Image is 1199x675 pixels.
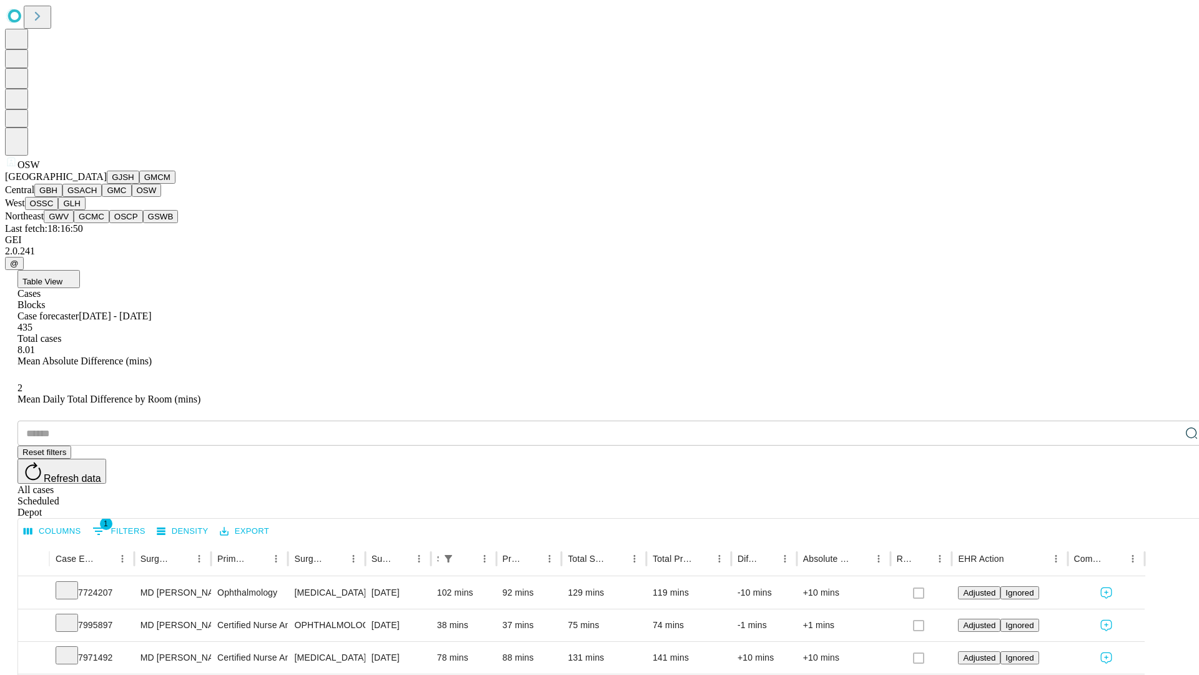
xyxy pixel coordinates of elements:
[738,554,757,564] div: Difference
[738,577,791,609] div: -10 mins
[568,554,607,564] div: Total Scheduled Duration
[100,517,112,530] span: 1
[440,550,457,567] div: 1 active filter
[34,184,62,197] button: GBH
[503,554,523,564] div: Predicted In Room Duration
[372,642,425,674] div: [DATE]
[17,459,106,484] button: Refresh data
[141,609,205,641] div: MD [PERSON_NAME] [PERSON_NAME] Md
[458,550,476,567] button: Sort
[1000,619,1039,632] button: Ignored
[143,210,179,223] button: GSWB
[1124,550,1142,567] button: Menu
[958,619,1000,632] button: Adjusted
[17,270,80,288] button: Table View
[437,554,438,564] div: Scheduled In Room Duration
[1000,586,1039,599] button: Ignored
[141,577,205,609] div: MD [PERSON_NAME] [PERSON_NAME] Md
[931,550,949,567] button: Menu
[17,382,22,393] span: 2
[653,609,725,641] div: 74 mins
[958,651,1000,664] button: Adjusted
[58,197,85,210] button: GLH
[503,577,556,609] div: 92 mins
[1005,588,1034,597] span: Ignored
[776,550,794,567] button: Menu
[250,550,267,567] button: Sort
[5,223,83,234] span: Last fetch: 18:16:50
[17,311,79,321] span: Case forecaster
[1074,554,1105,564] div: Comments
[217,577,282,609] div: Ophthalmology
[327,550,345,567] button: Sort
[1000,651,1039,664] button: Ignored
[897,554,913,564] div: Resolved in EHR
[190,550,208,567] button: Menu
[5,211,44,221] span: Northeast
[711,550,728,567] button: Menu
[393,550,410,567] button: Sort
[372,577,425,609] div: [DATE]
[437,577,490,609] div: 102 mins
[139,171,175,184] button: GMCM
[56,554,95,564] div: Case Epic Id
[440,550,457,567] button: Show filters
[5,171,107,182] span: [GEOGRAPHIC_DATA]
[372,609,425,641] div: [DATE]
[294,609,358,641] div: OPHTHALMOLOGICAL EXAM UNDER [MEDICAL_DATA]
[44,473,101,484] span: Refresh data
[963,653,995,662] span: Adjusted
[803,554,851,564] div: Absolute Difference
[79,311,151,321] span: [DATE] - [DATE]
[21,522,84,541] button: Select columns
[568,609,640,641] div: 75 mins
[17,322,32,332] span: 435
[217,609,282,641] div: Certified Nurse Anesthetist
[653,577,725,609] div: 119 mins
[5,257,24,270] button: @
[653,554,692,564] div: Total Predicted Duration
[1005,653,1034,662] span: Ignored
[10,259,19,268] span: @
[653,642,725,674] div: 141 mins
[294,642,358,674] div: [MEDICAL_DATA] SURGERY RECESSION OR RESECTION TWO HORIZONTAL MUSCLES
[17,356,152,366] span: Mean Absolute Difference (mins)
[24,647,43,669] button: Expand
[141,642,205,674] div: MD [PERSON_NAME] [PERSON_NAME] Md
[963,588,995,597] span: Adjusted
[437,642,490,674] div: 78 mins
[693,550,711,567] button: Sort
[217,522,272,541] button: Export
[24,582,43,604] button: Expand
[503,609,556,641] div: 37 mins
[803,577,884,609] div: +10 mins
[963,621,995,630] span: Adjusted
[437,609,490,641] div: 38 mins
[25,197,59,210] button: OSSC
[107,171,139,184] button: GJSH
[626,550,643,567] button: Menu
[852,550,870,567] button: Sort
[22,447,66,457] span: Reset filters
[5,184,34,195] span: Central
[503,642,556,674] div: 88 mins
[173,550,190,567] button: Sort
[803,609,884,641] div: +1 mins
[958,586,1000,599] button: Adjusted
[294,577,358,609] div: [MEDICAL_DATA] SURGERY RECESSION OR RESECTION TWO HORIZONTAL MUSCLES
[74,210,109,223] button: GCMC
[109,210,143,223] button: OSCP
[568,577,640,609] div: 129 mins
[141,554,172,564] div: Surgeon Name
[759,550,776,567] button: Sort
[17,344,35,355] span: 8.01
[22,277,62,286] span: Table View
[294,554,325,564] div: Surgery Name
[568,642,640,674] div: 131 mins
[345,550,362,567] button: Menu
[17,159,40,170] span: OSW
[17,394,200,404] span: Mean Daily Total Difference by Room (mins)
[56,642,128,674] div: 7971492
[17,446,71,459] button: Reset filters
[5,234,1194,246] div: GEI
